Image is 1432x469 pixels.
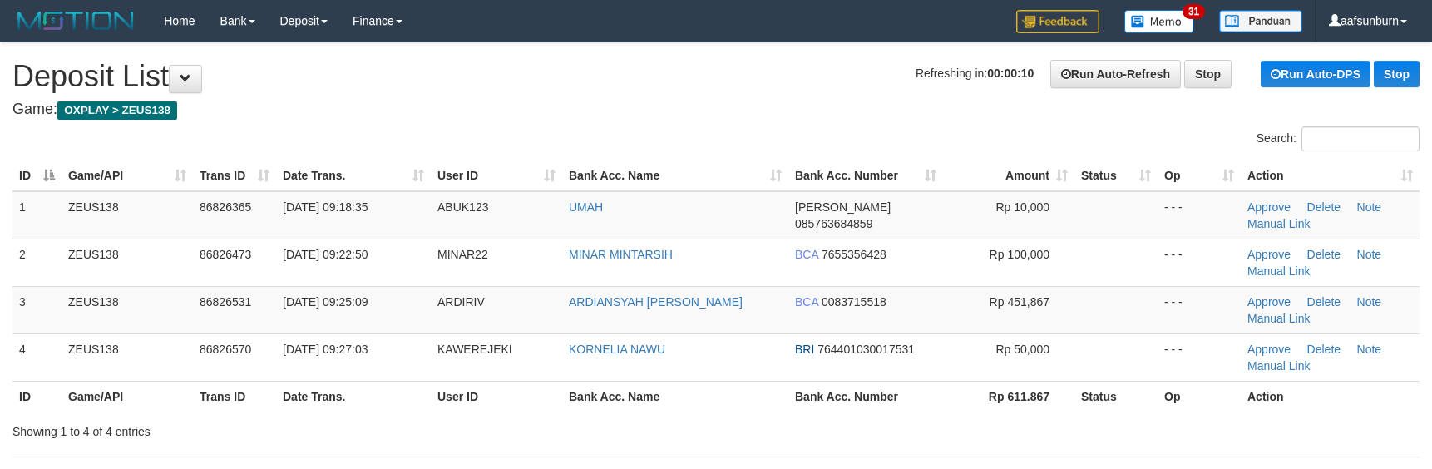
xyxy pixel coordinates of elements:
label: Search: [1257,126,1420,151]
th: ID [12,381,62,412]
span: Copy 085763684859 to clipboard [795,217,872,230]
span: [DATE] 09:18:35 [283,200,368,214]
h4: Game: [12,101,1420,118]
th: Action [1241,381,1420,412]
a: MINAR MINTARSIH [569,248,673,261]
span: Rp 50,000 [995,343,1049,356]
th: Trans ID: activate to sort column ascending [193,160,276,191]
a: Note [1357,200,1382,214]
th: Bank Acc. Number: activate to sort column ascending [788,160,943,191]
span: Rp 10,000 [995,200,1049,214]
th: Bank Acc. Name: activate to sort column ascending [562,160,788,191]
span: 86826570 [200,343,251,356]
span: Copy 0083715518 to clipboard [822,295,886,309]
th: Status [1074,381,1158,412]
th: Op [1158,381,1241,412]
a: Delete [1307,248,1341,261]
th: Game/API [62,381,193,412]
td: - - - [1158,239,1241,286]
span: [PERSON_NAME] [795,200,891,214]
td: ZEUS138 [62,333,193,381]
span: [DATE] 09:27:03 [283,343,368,356]
strong: 00:00:10 [987,67,1034,80]
td: - - - [1158,286,1241,333]
span: ABUK123 [437,200,488,214]
span: 86826531 [200,295,251,309]
td: ZEUS138 [62,286,193,333]
span: BCA [795,248,818,261]
span: BRI [795,343,814,356]
a: Note [1357,343,1382,356]
th: Status: activate to sort column ascending [1074,160,1158,191]
a: Note [1357,248,1382,261]
span: 86826365 [200,200,251,214]
span: Rp 451,867 [990,295,1049,309]
a: Run Auto-DPS [1261,61,1370,87]
span: 31 [1183,4,1205,19]
span: MINAR22 [437,248,488,261]
span: Copy 764401030017531 to clipboard [817,343,915,356]
input: Search: [1301,126,1420,151]
th: User ID [431,381,562,412]
a: Manual Link [1247,312,1311,325]
a: UMAH [569,200,603,214]
a: Approve [1247,200,1291,214]
span: Rp 100,000 [990,248,1049,261]
a: Manual Link [1247,359,1311,373]
img: Feedback.jpg [1016,10,1099,33]
th: ID: activate to sort column descending [12,160,62,191]
a: Manual Link [1247,217,1311,230]
th: Op: activate to sort column ascending [1158,160,1241,191]
img: Button%20Memo.svg [1124,10,1194,33]
th: Game/API: activate to sort column ascending [62,160,193,191]
a: Delete [1307,200,1341,214]
th: Rp 611.867 [943,381,1074,412]
th: Action: activate to sort column ascending [1241,160,1420,191]
span: [DATE] 09:25:09 [283,295,368,309]
div: Showing 1 to 4 of 4 entries [12,417,585,440]
th: Trans ID [193,381,276,412]
a: Manual Link [1247,264,1311,278]
td: ZEUS138 [62,239,193,286]
a: Delete [1307,343,1341,356]
a: Approve [1247,248,1291,261]
span: OXPLAY > ZEUS138 [57,101,177,120]
td: ZEUS138 [62,191,193,239]
img: panduan.png [1219,10,1302,32]
a: Delete [1307,295,1341,309]
a: Stop [1184,60,1232,88]
a: Note [1357,295,1382,309]
a: Approve [1247,295,1291,309]
span: Refreshing in: [916,67,1034,80]
td: 1 [12,191,62,239]
a: Run Auto-Refresh [1050,60,1181,88]
th: User ID: activate to sort column ascending [431,160,562,191]
th: Date Trans.: activate to sort column ascending [276,160,431,191]
a: Stop [1374,61,1420,87]
span: [DATE] 09:22:50 [283,248,368,261]
th: Bank Acc. Number [788,381,943,412]
a: Approve [1247,343,1291,356]
span: 86826473 [200,248,251,261]
td: - - - [1158,333,1241,381]
td: 3 [12,286,62,333]
th: Amount: activate to sort column ascending [943,160,1074,191]
td: - - - [1158,191,1241,239]
a: KORNELIA NAWU [569,343,665,356]
span: Copy 7655356428 to clipboard [822,248,886,261]
span: BCA [795,295,818,309]
span: KAWEREJEKI [437,343,512,356]
td: 4 [12,333,62,381]
th: Date Trans. [276,381,431,412]
h1: Deposit List [12,60,1420,93]
span: ARDIRIV [437,295,485,309]
a: ARDIANSYAH [PERSON_NAME] [569,295,743,309]
img: MOTION_logo.png [12,8,139,33]
th: Bank Acc. Name [562,381,788,412]
td: 2 [12,239,62,286]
